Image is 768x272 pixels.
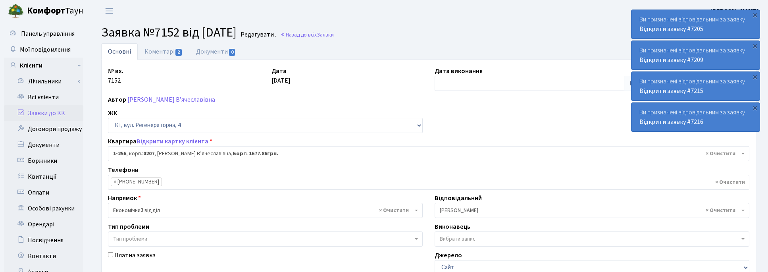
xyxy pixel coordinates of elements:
a: Клієнти [4,58,83,73]
a: Документи [189,43,243,60]
span: Панель управління [21,29,75,38]
label: Дата виконання [435,66,483,76]
a: [PERSON_NAME] [710,6,758,16]
div: Ви призначені відповідальним за заявку [631,41,760,69]
div: × [751,104,759,112]
li: (050) 447-53-00 [111,177,162,186]
a: Відкрити заявку #7209 [639,56,703,64]
span: 2 [175,49,182,56]
a: Оплати [4,185,83,201]
label: Напрямок [108,193,141,203]
div: Ви призначені відповідальним за заявку [631,103,760,131]
label: Квартира [108,137,212,146]
a: Особові рахунки [4,201,83,216]
a: Всі клієнти [4,89,83,105]
span: Корчун І.С. [435,203,749,218]
span: Економічний відділ [113,206,413,214]
span: × [114,178,116,186]
a: Квитанції [4,169,83,185]
small: Редагувати . [239,31,276,39]
b: 1-256 [113,150,126,158]
div: × [751,73,759,81]
span: Видалити всі елементи [379,206,409,214]
button: Переключити навігацію [99,4,119,17]
a: Відкрити заявку #7215 [639,87,703,95]
label: Дата [271,66,287,76]
div: Ви призначені відповідальним за заявку [631,10,760,39]
label: Телефони [108,165,139,175]
a: Орендарі [4,216,83,232]
label: Платна заявка [114,251,156,260]
a: Основні [101,43,138,60]
label: ЖК [108,108,117,118]
span: <b>1-256</b>, корп.: <b>0207</b>, Печерицина Ірина В’ячеславівна, <b>Борг: 1677.86грн.</b> [108,146,749,161]
span: Видалити всі елементи [715,178,745,186]
b: Комфорт [27,4,65,17]
a: [PERSON_NAME] В’ячеславівна [127,95,215,104]
a: Відкрити картку клієнта [137,137,208,146]
span: Заявка №7152 від [DATE] [101,23,237,42]
div: Ви призначені відповідальним за заявку [631,72,760,100]
span: Мої повідомлення [20,45,71,54]
span: Економічний відділ [108,203,423,218]
b: Борг: 1677.86грн. [233,150,278,158]
span: Видалити всі елементи [706,150,735,158]
a: Заявки до КК [4,105,83,121]
label: Джерело [435,251,462,260]
span: Корчун І.С. [440,206,739,214]
a: Відкрити заявку #7216 [639,118,703,126]
a: Документи [4,137,83,153]
a: Мої повідомлення [4,42,83,58]
a: Посвідчення [4,232,83,248]
div: 7152 [102,66,266,91]
div: [DATE] [266,66,429,91]
span: Видалити всі елементи [706,206,735,214]
img: logo.png [8,3,24,19]
a: Панель управління [4,26,83,42]
a: Договори продажу [4,121,83,137]
a: Боржники [4,153,83,169]
label: Тип проблеми [108,222,149,231]
span: Заявки [317,31,334,39]
label: № вх. [108,66,123,76]
a: Коментарі [138,43,189,60]
span: Таун [27,4,83,18]
b: [PERSON_NAME] [710,7,758,15]
label: Автор [108,95,126,104]
a: Відкрити заявку #7205 [639,25,703,33]
span: <b>1-256</b>, корп.: <b>0207</b>, Печерицина Ірина В’ячеславівна, <b>Борг: 1677.86грн.</b> [113,150,739,158]
span: Тип проблеми [113,235,147,243]
span: Вибрати запис [440,235,475,243]
div: × [751,11,759,19]
b: 0207 [143,150,154,158]
span: 0 [229,49,235,56]
a: Лічильники [9,73,83,89]
div: × [751,42,759,50]
label: Виконавець [435,222,470,231]
a: Назад до всіхЗаявки [280,31,334,39]
a: Контакти [4,248,83,264]
label: Відповідальний [435,193,482,203]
